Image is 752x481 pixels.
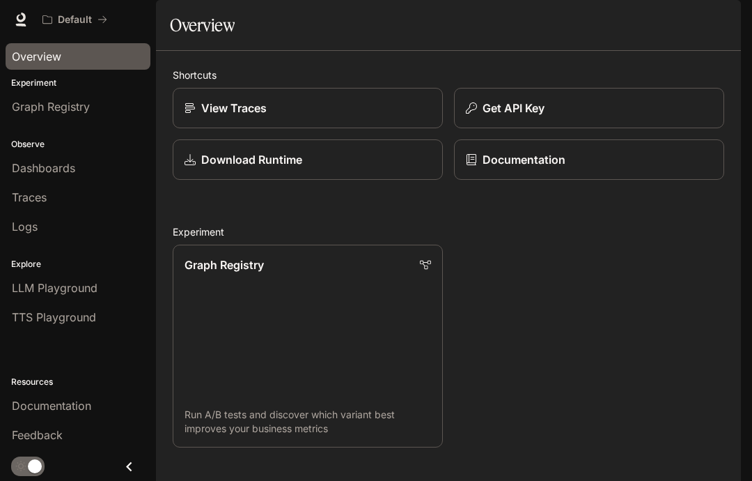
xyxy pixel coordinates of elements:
button: Get API Key [454,88,724,128]
p: Documentation [483,151,565,168]
a: Download Runtime [173,139,443,180]
button: All workspaces [36,6,113,33]
h2: Shortcuts [173,68,724,82]
h2: Experiment [173,224,724,239]
p: Default [58,14,92,26]
p: Run A/B tests and discover which variant best improves your business metrics [185,408,431,436]
a: Documentation [454,139,724,180]
a: View Traces [173,88,443,128]
p: Get API Key [483,100,545,116]
p: View Traces [201,100,267,116]
p: Download Runtime [201,151,302,168]
p: Graph Registry [185,257,264,273]
a: Graph RegistryRun A/B tests and discover which variant best improves your business metrics [173,245,443,448]
h1: Overview [170,11,235,39]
